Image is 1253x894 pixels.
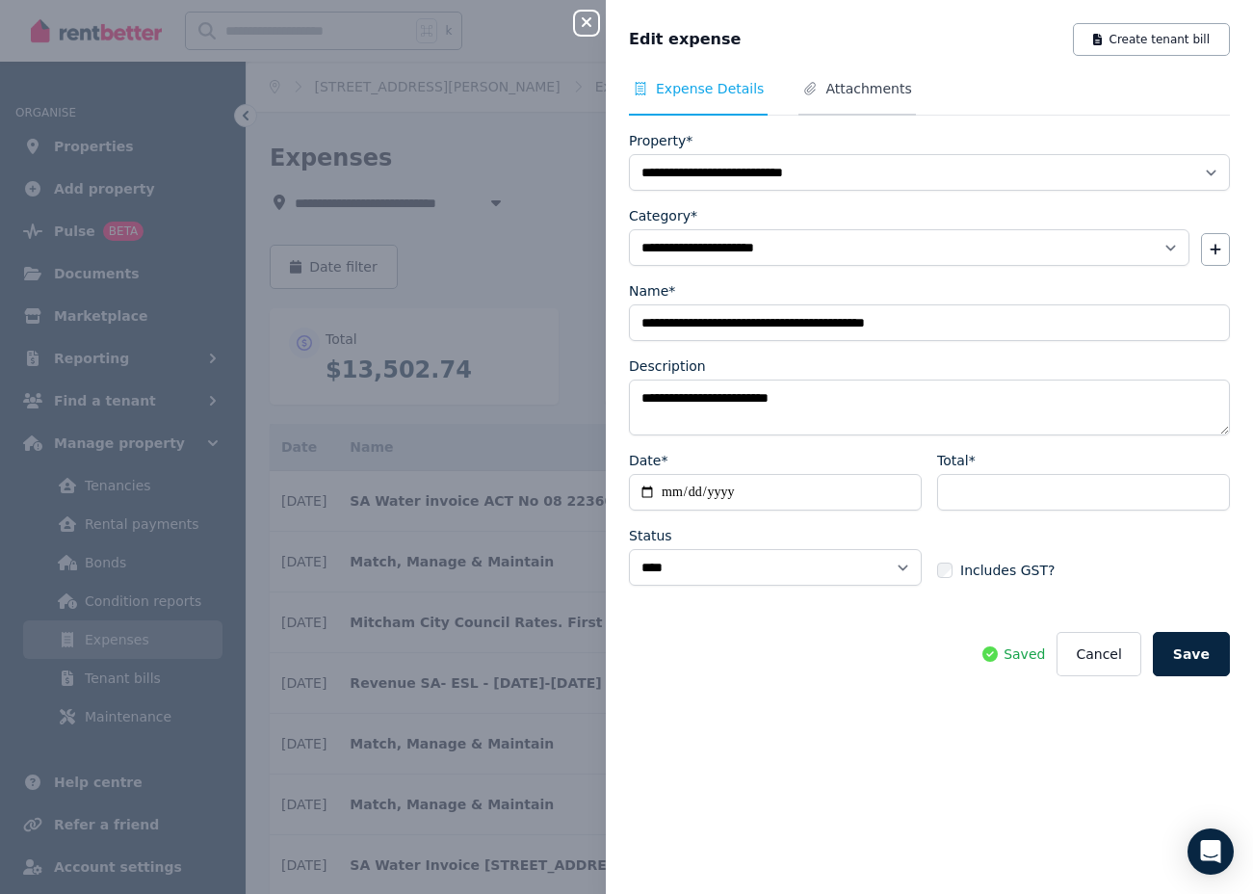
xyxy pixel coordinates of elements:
[629,281,675,301] label: Name*
[825,79,911,98] span: Attachments
[937,563,953,578] input: Includes GST?
[1057,632,1140,676] button: Cancel
[629,356,706,376] label: Description
[1073,23,1230,56] button: Create tenant bill
[629,28,741,51] span: Edit expense
[937,451,976,470] label: Total*
[1188,828,1234,875] div: Open Intercom Messenger
[629,79,1230,116] nav: Tabs
[960,561,1055,580] span: Includes GST?
[1004,644,1045,664] span: Saved
[629,451,667,470] label: Date*
[1153,632,1230,676] button: Save
[629,131,692,150] label: Property*
[656,79,764,98] span: Expense Details
[629,526,672,545] label: Status
[629,206,697,225] label: Category*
